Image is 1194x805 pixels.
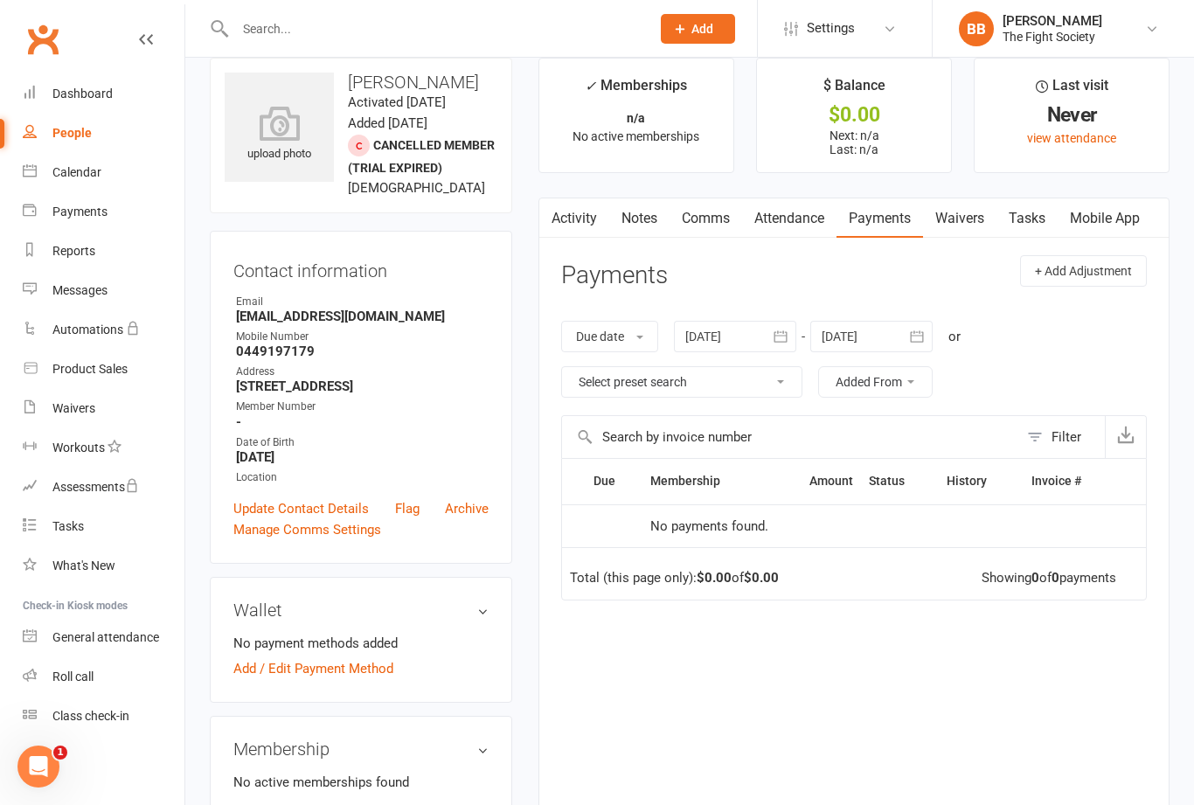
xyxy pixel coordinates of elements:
i: ✓ [585,78,596,94]
button: Filter [1018,416,1105,458]
div: Member Number [236,399,489,415]
strong: $0.00 [697,570,732,586]
div: BB [959,11,994,46]
div: Class check-in [52,709,129,723]
strong: 0 [1052,570,1059,586]
a: Messages [23,271,184,310]
strong: n/a [627,111,645,125]
strong: $0.00 [744,570,779,586]
a: Waivers [923,198,996,239]
div: or [948,326,961,347]
div: Showing of payments [982,571,1116,586]
div: Mobile Number [236,329,489,345]
button: Add [661,14,735,44]
div: Memberships [585,74,687,107]
a: Roll call [23,657,184,697]
input: Search... [230,17,638,41]
a: Payments [23,192,184,232]
a: People [23,114,184,153]
a: Calendar [23,153,184,192]
div: What's New [52,559,115,573]
strong: [STREET_ADDRESS] [236,378,489,394]
strong: [DATE] [236,449,489,465]
a: General attendance kiosk mode [23,618,184,657]
a: Assessments [23,468,184,507]
div: Address [236,364,489,380]
li: No payment methods added [233,633,489,654]
th: Membership [642,459,772,503]
h3: [PERSON_NAME] [225,73,497,92]
a: Reports [23,232,184,271]
a: Attendance [742,198,836,239]
div: Assessments [52,480,139,494]
div: Never [990,106,1153,124]
th: Amount [772,459,862,503]
strong: - [236,414,489,430]
div: Date of Birth [236,434,489,451]
div: Waivers [52,401,95,415]
a: Archive [445,498,489,519]
p: Next: n/a Last: n/a [773,128,935,156]
div: Total (this page only): of [570,571,779,586]
a: Tasks [996,198,1058,239]
h3: Contact information [233,254,489,281]
span: [DEMOGRAPHIC_DATA] [348,180,485,196]
a: Dashboard [23,74,184,114]
a: Waivers [23,389,184,428]
th: History [939,459,1024,503]
iframe: Intercom live chat [17,746,59,788]
div: Tasks [52,519,84,533]
a: Clubworx [21,17,65,61]
h3: Wallet [233,600,489,620]
th: Due [586,459,642,503]
div: upload photo [225,106,334,163]
strong: 0449197179 [236,344,489,359]
a: Add / Edit Payment Method [233,658,393,679]
h3: Membership [233,739,489,759]
div: [PERSON_NAME] [1003,13,1102,29]
div: $ Balance [823,74,885,106]
div: General attendance [52,630,159,644]
div: Email [236,294,489,310]
span: Add [691,22,713,36]
time: Activated [DATE] [348,94,446,110]
a: Workouts [23,428,184,468]
div: Workouts [52,441,105,455]
div: $0.00 [773,106,935,124]
a: Activity [539,198,609,239]
a: Product Sales [23,350,184,389]
span: 1 [53,746,67,760]
div: Dashboard [52,87,113,101]
a: Tasks [23,507,184,546]
a: Payments [836,198,923,239]
h3: Payments [561,262,668,289]
div: Automations [52,323,123,337]
td: No payments found. [642,504,861,548]
button: + Add Adjustment [1020,255,1147,287]
strong: [EMAIL_ADDRESS][DOMAIN_NAME] [236,309,489,324]
input: Search by invoice number [562,416,1018,458]
a: Update Contact Details [233,498,369,519]
p: No active memberships found [233,772,489,793]
div: Last visit [1036,74,1108,106]
span: Settings [807,9,855,48]
button: Added From [818,366,933,398]
a: Mobile App [1058,198,1152,239]
a: Automations [23,310,184,350]
a: Comms [670,198,742,239]
th: Status [861,459,939,503]
time: Added [DATE] [348,115,427,131]
a: Flag [395,498,420,519]
div: The Fight Society [1003,29,1102,45]
div: Product Sales [52,362,128,376]
span: No active memberships [573,129,699,143]
div: Location [236,469,489,486]
a: What's New [23,546,184,586]
div: Payments [52,205,108,219]
div: Filter [1052,427,1081,448]
div: Calendar [52,165,101,179]
a: Notes [609,198,670,239]
th: Invoice # [1024,459,1122,503]
div: Messages [52,283,108,297]
button: Due date [561,321,658,352]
